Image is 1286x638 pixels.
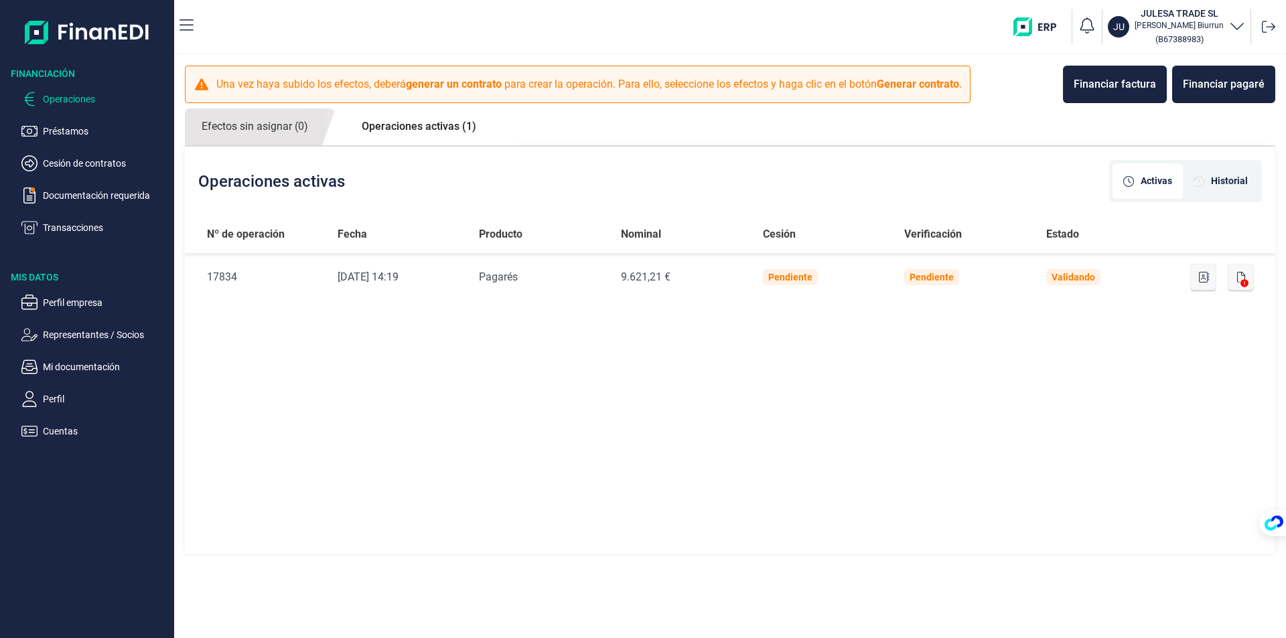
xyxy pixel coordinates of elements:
p: [PERSON_NAME] Biurrun [1135,20,1224,31]
span: Producto [479,226,522,242]
button: Operaciones [21,91,169,107]
div: Pendiente [768,272,812,283]
span: Verificación [904,226,962,242]
div: Validando [1052,272,1095,283]
button: Documentación requerida [21,187,169,204]
p: Documentación requerida [43,187,169,204]
p: JU [1113,20,1125,33]
div: Financiar pagaré [1183,76,1265,92]
button: Perfil empresa [21,295,169,311]
b: Generar contrato [877,78,959,90]
p: Préstamos [43,123,169,139]
img: erp [1013,17,1066,36]
h2: Operaciones activas [198,172,345,191]
p: Representantes / Socios [43,327,169,343]
p: Transacciones [43,220,169,236]
b: generar un contrato [406,78,502,90]
a: Efectos sin asignar (0) [185,108,325,145]
h3: JULESA TRADE SL [1135,7,1224,20]
button: JUJULESA TRADE SL[PERSON_NAME] Biurrun(B67388983) [1108,7,1245,47]
div: [DATE] 14:19 [338,269,458,285]
span: Fecha [338,226,367,242]
button: Cuentas [21,423,169,439]
button: Préstamos [21,123,169,139]
p: Cesión de contratos [43,155,169,171]
span: Historial [1211,174,1248,188]
button: Cesión de contratos [21,155,169,171]
div: [object Object] [1183,163,1259,199]
button: Perfil [21,391,169,407]
div: Pendiente [910,272,954,283]
p: Una vez haya subido los efectos, deberá para crear la operación. Para ello, seleccione los efecto... [216,76,962,92]
button: Financiar factura [1063,66,1167,103]
span: Nº de operación [207,226,285,242]
button: Financiar pagaré [1172,66,1275,103]
button: Transacciones [21,220,169,236]
small: Copiar cif [1155,34,1204,44]
button: Mi documentación [21,359,169,375]
span: Activas [1141,174,1172,188]
div: [object Object] [1113,163,1183,199]
button: Representantes / Socios [21,327,169,343]
span: Estado [1046,226,1079,242]
span: Cesión [763,226,796,242]
p: Perfil empresa [43,295,169,311]
img: Logo de aplicación [25,11,150,54]
p: Cuentas [43,423,169,439]
div: 9.621,21 € [621,269,741,285]
div: Pagarés [479,269,599,285]
p: Mi documentación [43,359,169,375]
p: Perfil [43,391,169,407]
p: Operaciones [43,91,169,107]
span: Nominal [621,226,661,242]
div: 17834 [207,269,316,285]
div: Financiar factura [1074,76,1156,92]
a: Operaciones activas (1) [345,108,493,145]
